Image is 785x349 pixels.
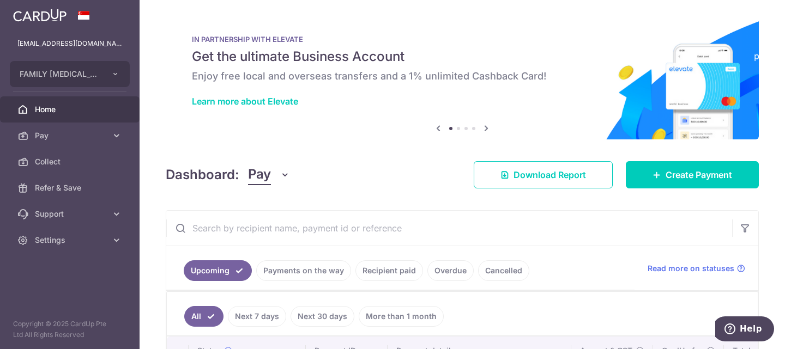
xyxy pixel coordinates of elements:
span: Download Report [514,168,586,181]
span: FAMILY [MEDICAL_DATA] CENTRE PTE. LTD. [20,69,100,79]
a: Create Payment [626,161,759,188]
a: Payments on the way [256,260,351,281]
span: Collect [35,156,107,167]
img: CardUp [13,9,67,22]
span: Home [35,104,107,115]
button: Pay [248,164,290,185]
span: Pay [248,164,271,185]
h5: Get the ultimate Business Account [192,48,733,65]
span: Read more on statuses [648,263,734,274]
a: Cancelled [478,260,529,281]
a: Next 7 days [228,306,286,327]
iframe: Opens a widget where you can find more information [715,316,774,344]
a: Learn more about Elevate [192,96,298,107]
input: Search by recipient name, payment id or reference [166,211,732,246]
a: Upcoming [184,260,252,281]
a: All [184,306,224,327]
span: Create Payment [666,168,732,181]
img: Renovation banner [166,17,759,139]
p: IN PARTNERSHIP WITH ELEVATE [192,35,733,44]
span: Refer & Save [35,182,107,193]
a: Recipient paid [355,260,423,281]
button: FAMILY [MEDICAL_DATA] CENTRE PTE. LTD. [10,61,130,87]
h4: Dashboard: [166,165,239,185]
span: Support [35,209,107,219]
a: Read more on statuses [648,263,745,274]
a: Next 30 days [291,306,354,327]
a: Overdue [427,260,474,281]
h6: Enjoy free local and overseas transfers and a 1% unlimited Cashback Card! [192,70,733,83]
p: [EMAIL_ADDRESS][DOMAIN_NAME] [17,38,122,49]
span: Pay [35,130,107,141]
a: More than 1 month [359,306,444,327]
a: Download Report [474,161,613,188]
span: Settings [35,235,107,246]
